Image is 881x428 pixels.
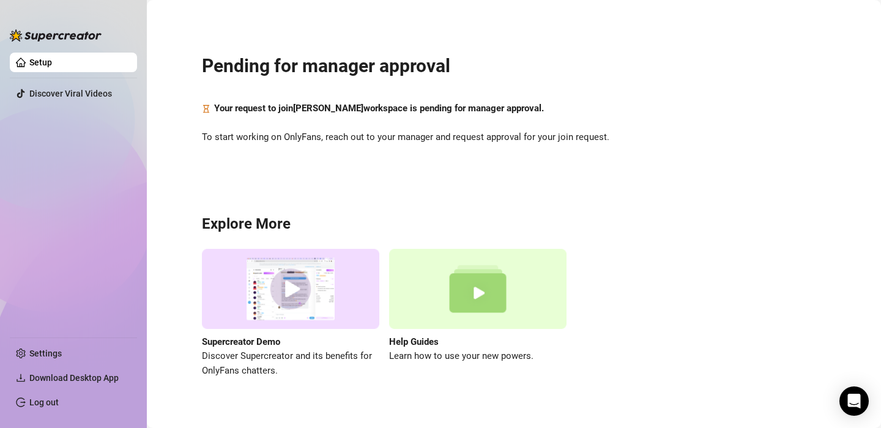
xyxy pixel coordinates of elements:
a: Settings [29,349,62,358]
div: Open Intercom Messenger [839,386,869,416]
a: Setup [29,57,52,67]
a: Discover Viral Videos [29,89,112,98]
img: logo-BBDzfeDw.svg [10,29,102,42]
strong: Your request to join [PERSON_NAME] workspace is pending for manager approval. [214,103,544,114]
a: Supercreator DemoDiscover Supercreator and its benefits for OnlyFans chatters. [202,249,379,378]
span: Download Desktop App [29,373,119,383]
span: To start working on OnlyFans, reach out to your manager and request approval for your join request. [202,130,826,145]
h2: Pending for manager approval [202,54,826,78]
h3: Explore More [202,215,826,234]
a: Help GuidesLearn how to use your new powers. [389,249,567,378]
strong: Supercreator Demo [202,336,280,347]
span: Learn how to use your new powers. [389,349,567,364]
span: download [16,373,26,383]
span: hourglass [202,101,210,116]
a: Log out [29,397,59,407]
img: help guides [389,249,567,329]
strong: Help Guides [389,336,439,347]
img: supercreator demo [202,249,379,329]
span: Discover Supercreator and its benefits for OnlyFans chatters. [202,349,379,378]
